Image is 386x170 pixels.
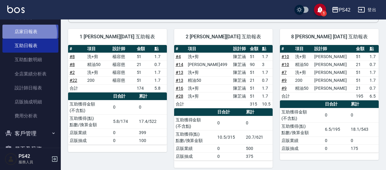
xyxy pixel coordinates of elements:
th: 點 [153,45,167,53]
table: a dense table [174,108,273,161]
a: #9 [281,78,287,83]
th: 累計 [244,108,273,116]
td: 500 [244,144,273,152]
td: 5.8/174 [112,114,137,129]
button: 客戶管理 [2,126,58,141]
td: 21 [135,61,153,68]
td: 10.5/315 [216,130,244,144]
a: #7 [281,70,287,75]
td: 3 [260,61,273,68]
td: 互助獲得(點) 點數/換算金額 [174,130,216,144]
a: 互助日報表 [2,39,58,53]
td: [PERSON_NAME]499 [186,61,232,68]
td: 200 [86,76,111,84]
td: 楊容慈 [111,53,135,61]
a: #2 [70,70,75,75]
td: 51 [354,76,368,84]
td: 6.5 [368,92,379,100]
td: 互助獲得(點) 點數/換算金額 [280,122,323,137]
td: 精油50 [86,61,111,68]
td: 18.1/543 [349,122,379,137]
td: 互助獲得(點) 點數/換算金額 [68,114,112,129]
td: 陳芷涵 [232,76,248,84]
table: a dense table [280,100,379,153]
td: 精油50 [294,84,313,92]
a: #10 [281,62,289,67]
td: 0 [349,108,379,122]
td: 店販抽成 [68,137,112,144]
a: 全店業績分析表 [2,67,58,81]
td: 0.7 [260,76,273,84]
td: 51 [135,68,153,76]
a: #28 [176,94,183,99]
td: 90 [248,61,260,68]
td: 洗+剪 [186,68,232,76]
td: 100 [137,137,167,144]
td: 51 [135,53,153,61]
button: save [314,4,326,16]
th: 日合計 [216,108,244,116]
th: 點 [260,45,273,53]
th: 日合計 [112,92,137,100]
td: 洗+剪 [186,53,232,61]
td: 0 [323,137,349,144]
th: 項目 [86,45,111,53]
th: 累計 [349,100,379,108]
td: 1.7 [153,68,167,76]
td: 21 [354,61,368,68]
th: 金額 [248,45,260,53]
a: #8 [70,54,75,59]
td: 洗+剪 [294,68,313,76]
td: 店販抽成 [280,144,323,152]
td: 315 [248,100,260,108]
td: 51 [354,68,368,76]
a: #9 [281,86,287,91]
td: 0.7 [368,84,379,92]
td: 51 [248,53,260,61]
td: 175 [349,144,379,152]
td: 1.7 [153,76,167,84]
td: 洗+剪 [186,92,232,100]
td: 1.7 [260,84,273,92]
td: 1.7 [153,53,167,61]
div: PS42 [339,6,350,14]
table: a dense table [68,92,167,145]
td: 陳芷涵 [232,92,248,100]
td: 195 [354,92,368,100]
h5: PS42 [19,153,50,159]
td: 楊容慈 [111,76,135,84]
td: 0 [349,137,379,144]
td: 0 [216,144,244,152]
p: 服務人員 [19,159,50,165]
th: # [68,45,86,53]
a: #13 [176,78,183,83]
td: 51 [135,76,153,84]
table: a dense table [280,45,379,100]
td: 21 [354,84,368,92]
td: 17.4/522 [137,114,167,129]
th: 設計師 [313,45,354,53]
a: #8 [70,62,75,67]
td: 0 [244,116,273,130]
th: # [174,45,186,53]
td: 合計 [174,100,186,108]
a: 店販抽成明細 [2,95,58,109]
td: [PERSON_NAME] [313,53,354,61]
td: 0 [216,152,244,160]
th: 金額 [135,45,153,53]
span: 8 [PERSON_NAME] [DATE] 互助報表 [287,34,371,40]
td: 楊容慈 [111,68,135,76]
span: 1 [PERSON_NAME][DATE] 互助報表 [75,34,160,40]
td: 1.7 [368,53,379,61]
th: 設計師 [232,45,248,53]
td: 399 [137,129,167,137]
td: 0 [137,100,167,114]
button: 員工及薪資 [2,141,58,157]
td: 精油50 [294,61,313,68]
td: 店販業績 [174,144,216,152]
a: 設計師日報表 [2,81,58,95]
td: 陳芷涵 [232,61,248,68]
table: a dense table [68,45,167,92]
td: 1.7 [260,92,273,100]
a: #4 [176,54,181,59]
